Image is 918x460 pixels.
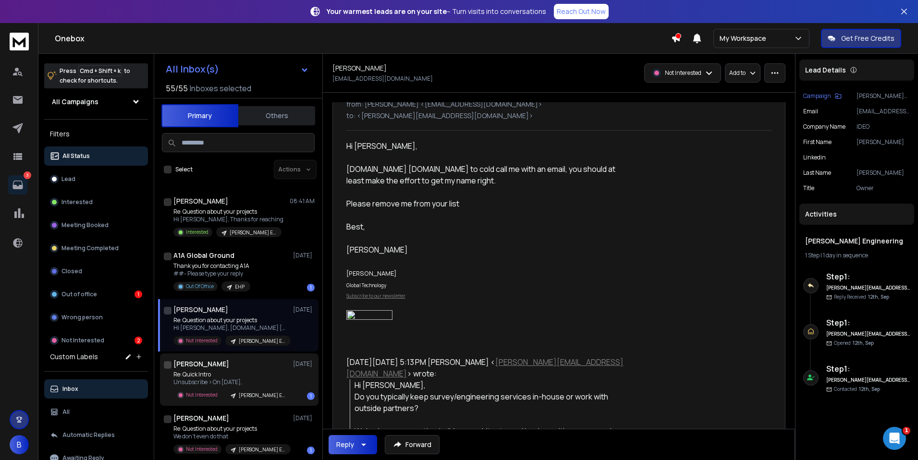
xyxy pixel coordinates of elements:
button: B [10,435,29,454]
p: Automatic Replies [62,431,115,439]
button: Forward [385,435,440,454]
label: Select [175,166,193,173]
p: Wrong person [61,314,103,321]
p: Re: Question about your projects [173,425,289,433]
h3: Filters [44,127,148,141]
button: Others [238,105,315,126]
p: – Turn visits into conversations [327,7,546,16]
p: Hi [PERSON_NAME], [DOMAIN_NAME] [DOMAIN_NAME] to [173,324,289,332]
iframe: Intercom live chat [883,427,906,450]
p: [DATE] [293,252,315,259]
button: Get Free Credits [821,29,901,48]
p: Re: Quick Intro [173,371,289,378]
p: Not Interested [186,391,218,399]
button: Inbox [44,379,148,399]
p: Not Interested [665,69,701,77]
h6: Step 1 : [826,271,910,282]
p: [DATE] [293,414,315,422]
button: Lead [44,169,148,189]
button: Closed [44,262,148,281]
p: Campaign [803,92,831,100]
button: Campaign [803,92,842,100]
p: All Status [62,152,90,160]
div: Activities [799,204,914,225]
p: Thank you for contacting A1A [173,262,250,270]
p: Get Free Credits [841,34,894,43]
a: 3 [8,175,27,194]
p: IDEO [857,123,910,131]
div: Hi [PERSON_NAME], [346,140,627,152]
div: [PERSON_NAME] [346,244,627,255]
div: Please remove me from your list [346,198,627,209]
div: 1 [307,392,315,400]
div: Do you typically keep survey/engineering services in-house or work with outside partners? [355,391,627,414]
div: 2 [135,337,142,344]
h6: [PERSON_NAME][EMAIL_ADDRESS][DOMAIN_NAME] [826,330,910,338]
button: Primary [161,104,238,127]
strong: Your warmest leads are on your site [327,7,447,16]
p: My Workspace [720,34,770,43]
button: Interested [44,193,148,212]
div: Reply [336,440,354,449]
p: Not Interested [61,337,104,344]
p: Last Name [803,169,831,177]
p: to: <[PERSON_NAME][EMAIL_ADDRESS][DOMAIN_NAME]> [346,111,771,121]
p: Opened [834,339,874,347]
span: 1 [903,427,910,435]
p: First Name [803,138,832,146]
p: 08:41 AM [290,197,315,205]
span: 1 day in sequence [823,251,868,259]
div: | [805,252,908,259]
p: Contacted [834,386,880,393]
img: attachment [346,310,392,322]
a: Subscribe to our newsletter [346,292,405,299]
div: 1 [135,291,142,298]
p: [PERSON_NAME] [857,169,910,177]
h6: [PERSON_NAME][EMAIL_ADDRESS][DOMAIN_NAME] [826,376,910,384]
p: [PERSON_NAME] Engineering [239,338,285,345]
p: Hi [PERSON_NAME], Thanks for reaching [173,216,283,223]
div: We’ve been supporting builders, architects, and lenders with surveys and civil/structural work fo... [355,425,627,460]
p: Lead Details [805,65,846,75]
div: [DOMAIN_NAME] [DOMAIN_NAME] to cold call me with an email, you should at least make the effort to... [346,163,627,186]
h1: [PERSON_NAME] [332,63,387,73]
h6: Step 1 : [826,363,910,375]
button: Reply [329,435,377,454]
p: Company Name [803,123,845,131]
span: 12th, Sep [859,386,880,392]
h1: Onebox [55,33,671,44]
p: Re: Question about your projects [173,208,283,216]
h6: [PERSON_NAME][EMAIL_ADDRESS][DOMAIN_NAME] [826,284,910,291]
p: from: [PERSON_NAME] <[EMAIL_ADDRESS][DOMAIN_NAME]> [346,99,771,109]
p: Reach Out Now [557,7,606,16]
p: Not Interested [186,337,218,344]
button: All [44,402,148,422]
p: Interested [61,198,93,206]
div: 1 [307,284,315,291]
p: 3 [24,171,31,179]
p: title [803,184,814,192]
h1: [PERSON_NAME] [173,196,228,206]
p: Press to check for shortcuts. [60,66,130,85]
p: Meeting Booked [61,221,109,229]
p: All [62,408,70,416]
a: Reach Out Now [554,4,609,19]
img: logo [10,33,29,50]
p: Add to [729,69,746,77]
span: Cmd + Shift + k [78,65,122,76]
span: [PERSON_NAME] [346,269,396,278]
p: Inbox [62,385,78,393]
h6: Step 1 : [826,317,910,328]
p: Meeting Completed [61,244,119,252]
p: [PERSON_NAME] [857,138,910,146]
div: Best, [346,221,627,232]
p: [DATE] [293,306,315,314]
span: 12th, Sep [853,339,874,346]
p: [EMAIL_ADDRESS][DOMAIN_NAME] [332,75,433,83]
h1: A1A Global Ground [173,251,234,260]
p: Closed [61,267,82,275]
h1: All Campaigns [52,97,98,107]
p: Lead [61,175,75,183]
